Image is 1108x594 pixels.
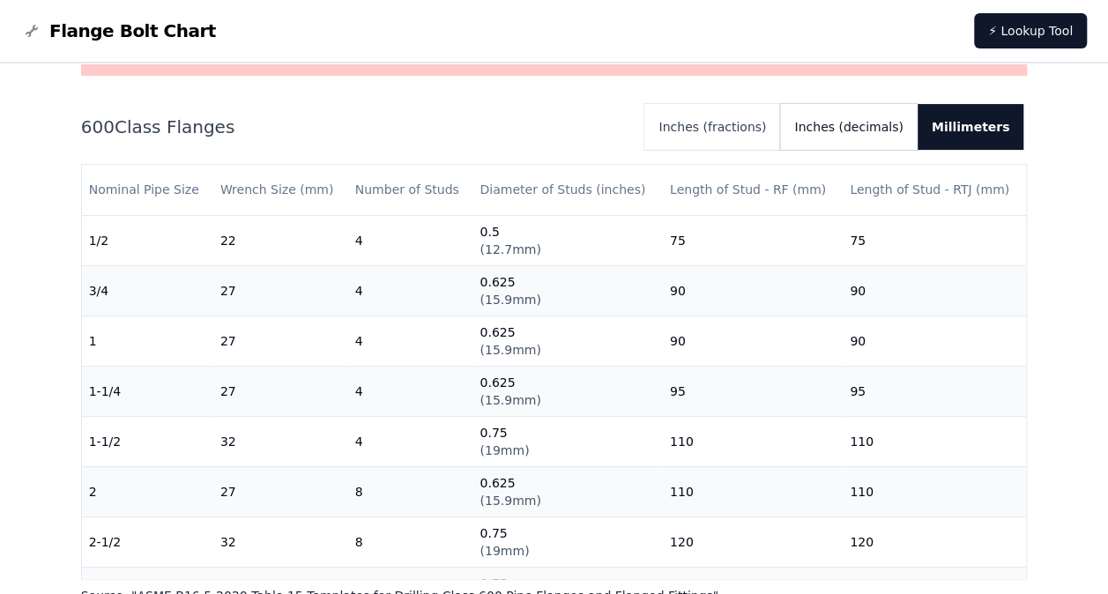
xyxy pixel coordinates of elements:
[843,316,1026,366] td: 90
[843,165,1026,215] th: Length of Stud - RTJ (mm)
[472,265,662,316] td: 0.625
[82,215,213,265] td: 1/2
[213,215,348,265] td: 22
[843,516,1026,567] td: 120
[472,366,662,416] td: 0.625
[480,393,540,407] span: ( 15.9mm )
[21,20,42,41] img: Flange Bolt Chart Logo
[663,215,843,265] td: 75
[472,316,662,366] td: 0.625
[213,416,348,466] td: 32
[81,115,631,139] h2: 600 Class Flanges
[213,466,348,516] td: 27
[663,466,843,516] td: 110
[82,516,213,567] td: 2-1/2
[82,265,213,316] td: 3/4
[348,416,473,466] td: 4
[82,416,213,466] td: 1-1/2
[843,416,1026,466] td: 110
[348,516,473,567] td: 8
[348,316,473,366] td: 4
[348,215,473,265] td: 4
[843,366,1026,416] td: 95
[348,466,473,516] td: 8
[213,316,348,366] td: 27
[974,13,1087,48] a: ⚡ Lookup Tool
[213,165,348,215] th: Wrench Size (mm)
[663,366,843,416] td: 95
[480,343,540,357] span: ( 15.9mm )
[82,165,213,215] th: Nominal Pipe Size
[348,265,473,316] td: 4
[49,19,216,43] span: Flange Bolt Chart
[213,265,348,316] td: 27
[480,544,529,558] span: ( 19mm )
[918,104,1024,150] button: Millimeters
[348,366,473,416] td: 4
[82,466,213,516] td: 2
[663,516,843,567] td: 120
[21,19,216,43] a: Flange Bolt Chart LogoFlange Bolt Chart
[472,215,662,265] td: 0.5
[472,165,662,215] th: Diameter of Studs (inches)
[82,316,213,366] td: 1
[480,443,529,457] span: ( 19mm )
[843,466,1026,516] td: 110
[480,494,540,508] span: ( 15.9mm )
[213,516,348,567] td: 32
[780,104,917,150] button: Inches (decimals)
[472,516,662,567] td: 0.75
[843,265,1026,316] td: 90
[644,104,780,150] button: Inches (fractions)
[472,416,662,466] td: 0.75
[82,366,213,416] td: 1-1/4
[663,265,843,316] td: 90
[472,466,662,516] td: 0.625
[480,293,540,307] span: ( 15.9mm )
[663,316,843,366] td: 90
[663,165,843,215] th: Length of Stud - RF (mm)
[348,165,473,215] th: Number of Studs
[213,366,348,416] td: 27
[480,242,540,256] span: ( 12.7mm )
[663,416,843,466] td: 110
[843,215,1026,265] td: 75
